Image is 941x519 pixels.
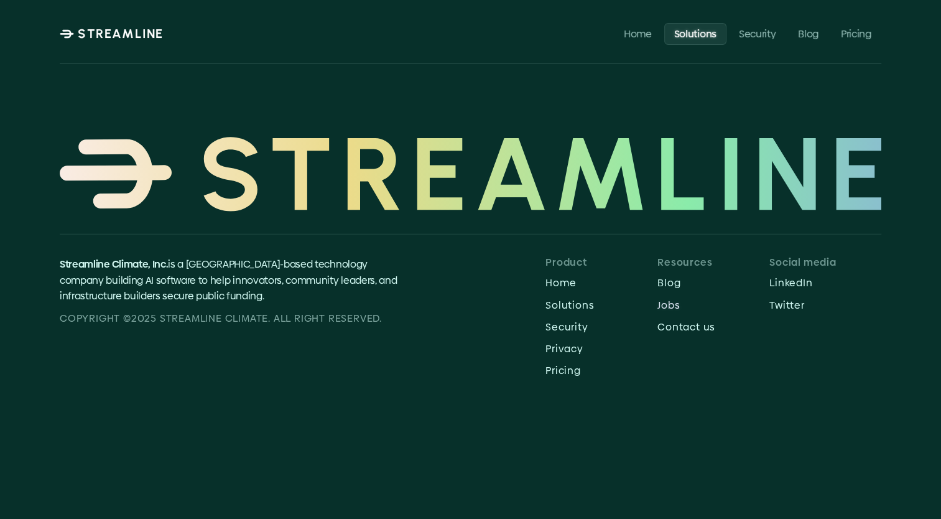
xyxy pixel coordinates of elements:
p: Resources [657,256,769,268]
a: Twitter [769,296,881,315]
p: Pricing [841,27,871,39]
p: Pricing [545,365,657,376]
a: Contact us [657,317,769,337]
p: Solutions [545,299,657,311]
a: Pricing [831,22,881,44]
p: STREAMLINE [78,26,164,41]
a: Blog [657,273,769,292]
a: Home [614,22,662,44]
p: Privacy [545,343,657,355]
p: Solutions [674,27,716,39]
p: is a [GEOGRAPHIC_DATA]-based technology company building AI software to help innovators, communit... [60,256,410,304]
p: Jobs [657,299,769,311]
p: Twitter [769,299,881,311]
a: Privacy [545,339,657,358]
a: Pricing [545,361,657,380]
p: Blog [657,277,769,289]
p: LinkedIn [769,277,881,289]
p: Home [545,277,657,289]
p: Copyright ©2025 Streamline CLIMATE. all right reserved. [60,311,410,327]
p: Blog [799,27,819,39]
a: Jobs [657,296,769,315]
p: Security [739,27,776,39]
a: Blog [789,22,829,44]
span: Streamline Climate, Inc. [60,257,168,271]
p: Product [545,256,657,268]
a: LinkedIn [769,273,881,292]
a: Security [729,22,786,44]
a: STREAMLINE [60,26,164,41]
p: Social media [769,256,881,268]
p: Contact us [657,321,769,333]
p: Security [545,321,657,333]
a: Home [545,273,657,292]
a: Security [545,317,657,337]
p: Home [624,27,652,39]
